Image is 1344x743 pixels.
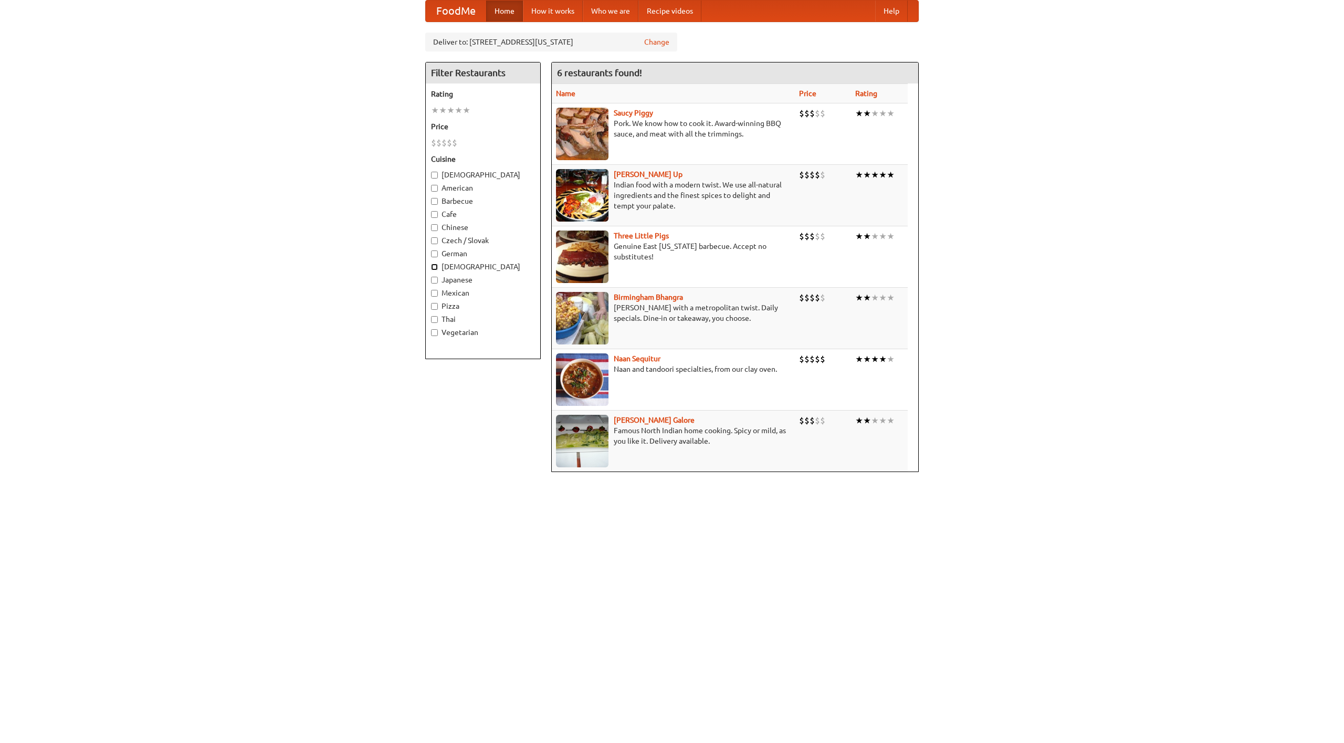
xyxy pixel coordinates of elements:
[556,364,791,374] p: Naan and tandoori specialties, from our clay oven.
[431,224,438,231] input: Chinese
[557,68,642,78] ng-pluralize: 6 restaurants found!
[614,109,653,117] a: Saucy Piggy
[804,415,810,426] li: $
[431,170,535,180] label: [DEMOGRAPHIC_DATA]
[431,261,535,272] label: [DEMOGRAPHIC_DATA]
[815,415,820,426] li: $
[431,250,438,257] input: German
[523,1,583,22] a: How it works
[810,108,815,119] li: $
[887,353,895,365] li: ★
[799,231,804,242] li: $
[879,415,887,426] li: ★
[804,292,810,304] li: $
[879,353,887,365] li: ★
[431,137,436,149] li: $
[799,169,804,181] li: $
[879,169,887,181] li: ★
[431,211,438,218] input: Cafe
[556,169,608,222] img: curryup.jpg
[887,108,895,119] li: ★
[614,232,669,240] a: Three Little Pigs
[556,180,791,211] p: Indian food with a modern twist. We use all-natural ingredients and the finest spices to delight ...
[863,108,871,119] li: ★
[556,415,608,467] img: currygalore.jpg
[810,415,815,426] li: $
[815,231,820,242] li: $
[799,353,804,365] li: $
[556,118,791,139] p: Pork. We know how to cook it. Award-winning BBQ sauce, and meat with all the trimmings.
[871,415,879,426] li: ★
[644,37,669,47] a: Change
[614,354,660,363] a: Naan Sequitur
[855,169,863,181] li: ★
[855,292,863,304] li: ★
[431,209,535,219] label: Cafe
[871,108,879,119] li: ★
[815,292,820,304] li: $
[863,353,871,365] li: ★
[804,231,810,242] li: $
[887,231,895,242] li: ★
[426,62,540,83] h4: Filter Restaurants
[431,104,439,116] li: ★
[431,248,535,259] label: German
[431,185,438,192] input: American
[431,275,535,285] label: Japanese
[431,303,438,310] input: Pizza
[614,293,683,301] a: Birmingham Bhangra
[431,235,535,246] label: Czech / Slovak
[431,327,535,338] label: Vegetarian
[810,169,815,181] li: $
[614,416,695,424] a: [PERSON_NAME] Galore
[638,1,701,22] a: Recipe videos
[815,353,820,365] li: $
[815,169,820,181] li: $
[855,89,877,98] a: Rating
[799,108,804,119] li: $
[863,415,871,426] li: ★
[442,137,447,149] li: $
[431,121,535,132] h5: Price
[431,172,438,179] input: [DEMOGRAPHIC_DATA]
[431,264,438,270] input: [DEMOGRAPHIC_DATA]
[804,353,810,365] li: $
[431,316,438,323] input: Thai
[556,302,791,323] p: [PERSON_NAME] with a metropolitan twist. Daily specials. Dine-in or takeaway, you choose.
[431,301,535,311] label: Pizza
[431,183,535,193] label: American
[799,292,804,304] li: $
[820,353,825,365] li: $
[556,108,608,160] img: saucy.jpg
[871,292,879,304] li: ★
[431,222,535,233] label: Chinese
[431,198,438,205] input: Barbecue
[887,169,895,181] li: ★
[556,425,791,446] p: Famous North Indian home cooking. Spicy or mild, as you like it. Delivery available.
[556,241,791,262] p: Genuine East [US_STATE] barbecue. Accept no substitutes!
[820,415,825,426] li: $
[463,104,470,116] li: ★
[614,170,682,179] a: [PERSON_NAME] Up
[799,89,816,98] a: Price
[431,196,535,206] label: Barbecue
[436,137,442,149] li: $
[871,353,879,365] li: ★
[425,33,677,51] div: Deliver to: [STREET_ADDRESS][US_STATE]
[810,292,815,304] li: $
[426,1,486,22] a: FoodMe
[804,108,810,119] li: $
[820,169,825,181] li: $
[855,108,863,119] li: ★
[810,231,815,242] li: $
[820,231,825,242] li: $
[879,108,887,119] li: ★
[799,415,804,426] li: $
[439,104,447,116] li: ★
[855,415,863,426] li: ★
[879,292,887,304] li: ★
[863,292,871,304] li: ★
